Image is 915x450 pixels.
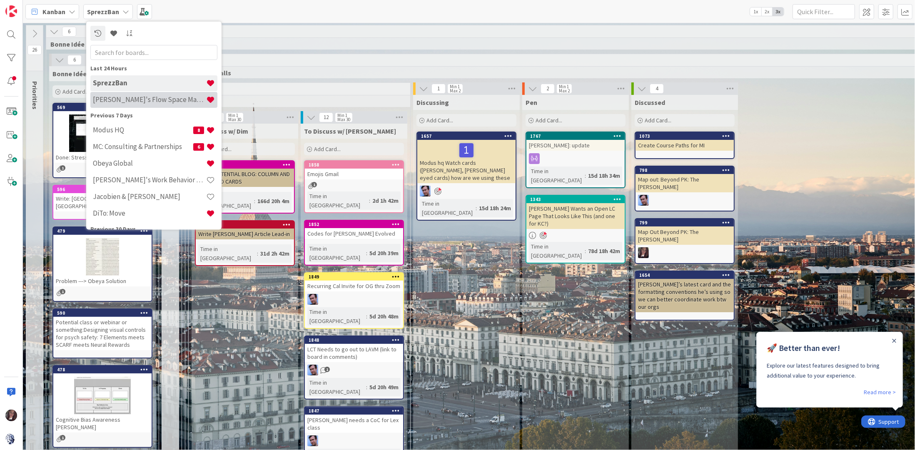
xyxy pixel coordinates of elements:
span: : [366,383,367,392]
a: 1858Emojis GmailTime in [GEOGRAPHIC_DATA]:2d 1h 42m [304,160,404,213]
span: Add Card... [645,117,671,124]
div: 478 [53,366,152,373]
span: 1 [312,182,317,187]
div: Time in [GEOGRAPHIC_DATA] [198,192,254,210]
a: 478Cognitive Bias Awareness [PERSON_NAME] [52,365,152,448]
div: Map out: Beyond PK: The [PERSON_NAME] [636,174,734,192]
div: Cognitive Bias Awareness [PERSON_NAME] [53,414,152,433]
span: To Discuss w/ Jim [304,127,396,135]
span: : [476,204,477,213]
img: TD [5,410,17,421]
div: Write [PERSON_NAME] Article Lead-in [196,229,294,239]
div: 596 [57,186,152,192]
div: Last 24 Hours [90,64,217,72]
div: 1852 [309,221,403,227]
div: 1848 [309,337,403,343]
div: Map Out Beyond PK: The [PERSON_NAME] [636,226,734,245]
span: : [585,246,586,256]
div: Time in [GEOGRAPHIC_DATA] [529,242,585,260]
img: JB [307,365,318,375]
div: Previous 7 Days [90,111,217,119]
div: 569 [53,104,152,111]
div: Recurring Cal Invite for OG thru Zoom [305,281,403,291]
h4: Jacobien & [PERSON_NAME] [93,192,206,201]
div: Potential class or webinar or something:Designing visual controls for psych safety: 7 Elements me... [53,317,152,350]
div: Max 30 [228,117,241,122]
a: 596Write: [GEOGRAPHIC_DATA], Grunge, [GEOGRAPHIC_DATA] [52,185,152,220]
span: : [366,249,367,258]
div: Codes for [PERSON_NAME] Evolved [305,228,403,239]
div: TD [636,247,734,258]
span: : [369,196,370,205]
div: Max 30 [337,117,350,122]
div: 479Problem ---> Obeya Solution [53,227,152,286]
div: 1849Recurring Cal Invite for OG thru Zoom [305,273,403,291]
div: Done: Stress vs Deadlines [53,152,152,163]
div: 1073Create Course Paths for MI [636,132,734,151]
div: Time in [GEOGRAPHIC_DATA] [529,167,585,185]
div: 1398 [199,222,294,228]
h4: MC: Consulting & Partnerships [93,142,193,151]
a: 1849Recurring Cal Invite for OG thru ZoomJBTime in [GEOGRAPHIC_DATA]:5d 20h 48m [304,272,404,329]
div: 1848 [305,336,403,344]
div: 15d 18h 24m [477,204,513,213]
div: Modus hq Watch cards ([PERSON_NAME], [PERSON_NAME] eyed cards) how are we using these [417,140,516,183]
h4: Modus HQ [93,126,193,134]
h4: DiTo: Move [93,209,206,217]
div: 1398 [196,221,294,229]
span: : [257,249,258,258]
img: JB [307,294,318,305]
span: 1 [60,165,65,171]
div: 1858Emojis Gmail [305,161,403,179]
div: MI/KZ POTENTIAL BLOG: COLUMN AND MIRRORED CARDS [196,169,294,187]
h4: Obeya Global [93,159,206,167]
a: 1105MI/KZ POTENTIAL BLOG: COLUMN AND MIRRORED CARDSTime in [GEOGRAPHIC_DATA]:166d 20h 4m [195,160,295,214]
div: 1657 [421,133,516,139]
div: 1073 [636,132,734,140]
div: Max 2 [559,89,570,93]
span: 1 [60,289,65,294]
span: 2x [761,7,773,16]
div: 5d 20h 39m [367,249,401,258]
span: To Discuss w/ Dim [195,127,248,135]
div: 1767 [526,132,625,140]
div: 1657Modus hq Watch cards ([PERSON_NAME], [PERSON_NAME] eyed cards) how are we using these [417,132,516,183]
a: 590Potential class or webinar or something:Designing visual controls for psych safety: 7 Elements... [52,308,152,358]
div: 569 [57,104,152,110]
div: 1105MI/KZ POTENTIAL BLOG: COLUMN AND MIRRORED CARDS [196,161,294,187]
span: Support [17,1,38,11]
div: 596 [53,186,152,193]
div: 799Map Out Beyond PK: The [PERSON_NAME] [636,219,734,245]
div: Problem ---> Obeya Solution [53,276,152,286]
div: Write: [GEOGRAPHIC_DATA], Grunge, [GEOGRAPHIC_DATA] [53,193,152,211]
span: To Do [193,97,400,106]
div: 5d 20h 48m [367,312,401,321]
div: 1767[PERSON_NAME]: update [526,132,625,151]
div: 569Done: Stress vs Deadlines [53,104,152,163]
span: Discussed [635,98,665,107]
h4: SprezzBan [93,79,206,87]
div: 1654[PERSON_NAME]’s latest card and the formatting conventions he’s using so we can better coordi... [636,271,734,312]
div: 1849 [305,273,403,281]
a: 479Problem ---> Obeya Solution [52,226,152,302]
a: 1657Modus hq Watch cards ([PERSON_NAME], [PERSON_NAME] eyed cards) how are we using theseJBTime i... [416,132,516,221]
div: 78d 18h 42m [586,246,622,256]
span: : [366,312,367,321]
div: 596Write: [GEOGRAPHIC_DATA], Grunge, [GEOGRAPHIC_DATA] [53,186,152,211]
div: [PERSON_NAME] needs a CoC for Lex class [305,415,403,433]
div: 798Map out: Beyond PK: The [PERSON_NAME] [636,167,734,192]
div: JB [305,365,403,375]
div: 1105 [199,162,294,168]
div: 479 [57,228,152,234]
span: 6 [193,143,204,150]
div: 1847 [305,407,403,415]
div: 1343 [530,196,625,202]
div: 1073 [639,133,734,139]
div: 1848LCT Needs to go out to LAVM (link to board in comments) [305,336,403,362]
div: 1847[PERSON_NAME] needs a CoC for Lex class [305,407,403,433]
div: [PERSON_NAME] Wants an Open LC Page That Looks Like This (and one for KC?) [526,203,625,229]
div: 1654 [636,271,734,279]
div: Time in [GEOGRAPHIC_DATA] [307,378,366,396]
